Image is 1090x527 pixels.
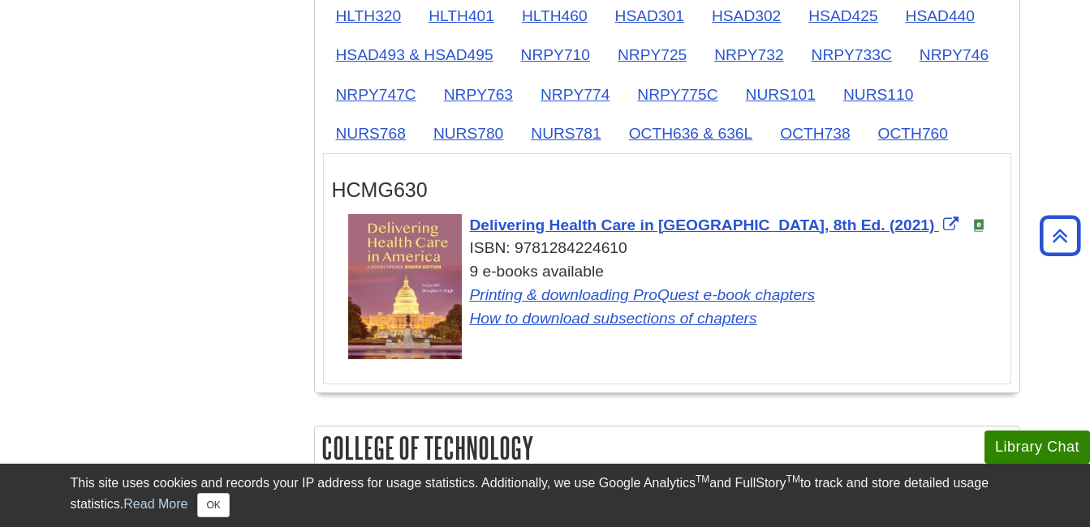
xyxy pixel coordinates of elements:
[431,75,526,114] a: NRPY763
[470,310,757,327] a: Link opens in new window
[123,497,187,511] a: Read More
[696,473,709,485] sup: TM
[907,35,1002,75] a: NRPY746
[332,178,1002,202] h3: HCMG630
[624,75,730,114] a: NRPY775C
[518,114,614,153] a: NURS781
[470,286,816,303] a: Link opens in new window
[616,114,766,153] a: OCTH636 & 636L
[420,114,516,153] a: NURS780
[984,431,1090,464] button: Library Chat
[315,426,1019,469] h2: College of Technology
[528,75,623,114] a: NRPY774
[348,260,1002,330] div: 9 e-books available
[1034,225,1086,246] a: Back to Top
[348,214,462,360] img: Cover Art
[799,35,905,75] a: NRPY733C
[605,35,700,75] a: NRPY725
[323,114,419,153] a: NURS768
[323,75,429,114] a: NRPY747C
[71,473,1020,517] div: This site uses cookies and records your IP address for usage statistics. Additionally, we use Goo...
[972,219,985,232] img: e-Book
[470,216,963,234] a: Link opens in new window
[508,35,603,75] a: NRPY710
[470,216,935,234] span: Delivering Health Care in [GEOGRAPHIC_DATA], 8th Ed. (2021)
[733,75,829,114] a: NURS101
[786,473,800,485] sup: TM
[830,75,926,114] a: NURS110
[323,35,506,75] a: HSAD493 & HSAD495
[767,114,863,153] a: OCTH738
[865,114,961,153] a: OCTH760
[348,237,1002,260] div: ISBN: 9781284224610
[197,493,229,517] button: Close
[701,35,796,75] a: NRPY732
